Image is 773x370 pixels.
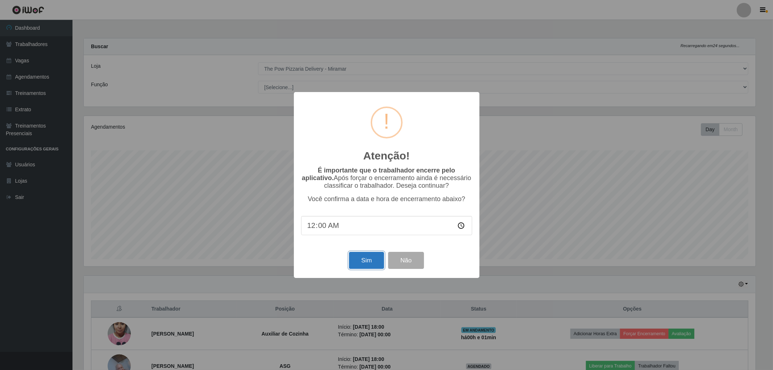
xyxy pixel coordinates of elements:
h2: Atenção! [363,149,410,162]
b: É importante que o trabalhador encerre pelo aplicativo. [302,167,455,182]
p: Após forçar o encerramento ainda é necessário classificar o trabalhador. Deseja continuar? [301,167,472,190]
button: Não [388,252,424,269]
button: Sim [349,252,384,269]
p: Você confirma a data e hora de encerramento abaixo? [301,195,472,203]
